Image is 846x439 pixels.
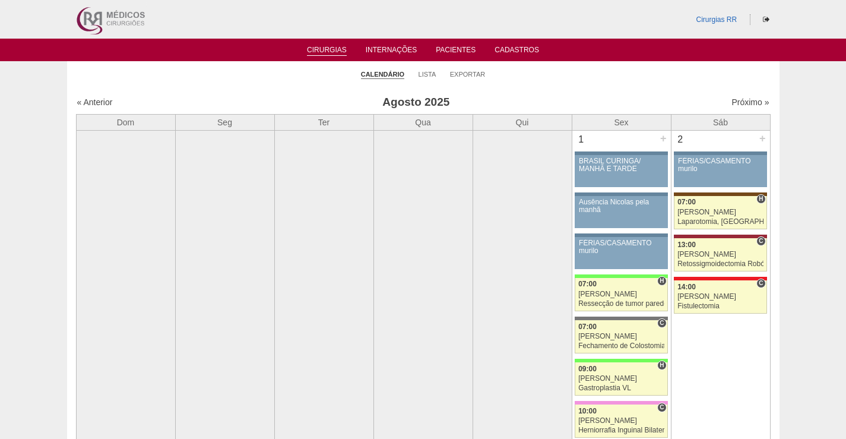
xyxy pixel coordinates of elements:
[677,260,763,268] div: Retossigmoidectomia Robótica
[674,238,766,271] a: C 13:00 [PERSON_NAME] Retossigmoidectomia Robótica
[578,323,597,331] span: 07:00
[450,70,486,78] a: Exportar
[575,196,667,228] a: Ausência Nicolas pela manhã
[575,405,667,438] a: C 10:00 [PERSON_NAME] Herniorrafia Inguinal Bilateral
[763,16,769,23] i: Sair
[657,276,666,286] span: Hospital
[674,277,766,280] div: Key: Assunção
[575,155,667,187] a: BRASIL CURINGA/ MANHÃ E TARDE
[578,417,664,425] div: [PERSON_NAME]
[572,114,671,130] th: Sex
[657,403,666,412] span: Consultório
[756,236,765,246] span: Consultório
[657,318,666,328] span: Consultório
[578,300,664,308] div: Ressecção de tumor parede abdominal pélvica
[578,333,664,340] div: [PERSON_NAME]
[366,46,417,58] a: Internações
[436,46,476,58] a: Pacientes
[575,317,667,320] div: Key: Santa Catarina
[674,235,766,238] div: Key: Sírio Libanês
[575,320,667,353] a: C 07:00 [PERSON_NAME] Fechamento de Colostomia ou Enterostomia
[578,365,597,373] span: 09:00
[243,94,589,111] h3: Agosto 2025
[579,198,664,214] div: Ausência Nicolas pela manhã
[361,70,404,79] a: Calendário
[77,97,113,107] a: « Anterior
[578,342,664,350] div: Fechamento de Colostomia ou Enterostomia
[671,131,690,149] div: 2
[473,114,572,130] th: Qui
[575,274,667,278] div: Key: Brasil
[758,131,768,146] div: +
[674,196,766,229] a: H 07:00 [PERSON_NAME] Laparotomia, [GEOGRAPHIC_DATA], Drenagem, Bridas
[674,192,766,196] div: Key: Santa Joana
[677,198,696,206] span: 07:00
[575,362,667,396] a: H 09:00 [PERSON_NAME] Gastroplastia VL
[578,375,664,383] div: [PERSON_NAME]
[575,278,667,311] a: H 07:00 [PERSON_NAME] Ressecção de tumor parede abdominal pélvica
[575,359,667,362] div: Key: Brasil
[658,131,668,146] div: +
[677,251,763,258] div: [PERSON_NAME]
[731,97,769,107] a: Próximo »
[696,15,737,24] a: Cirurgias RR
[677,241,696,249] span: 13:00
[674,155,766,187] a: FÉRIAS/CASAMENTO murilo
[575,233,667,237] div: Key: Aviso
[756,279,765,288] span: Consultório
[677,293,763,301] div: [PERSON_NAME]
[175,114,274,130] th: Seg
[671,114,770,130] th: Sáb
[575,151,667,155] div: Key: Aviso
[677,218,763,226] div: Laparotomia, [GEOGRAPHIC_DATA], Drenagem, Bridas
[756,194,765,204] span: Hospital
[373,114,473,130] th: Qua
[678,157,763,173] div: FÉRIAS/CASAMENTO murilo
[575,192,667,196] div: Key: Aviso
[419,70,436,78] a: Lista
[307,46,347,56] a: Cirurgias
[578,427,664,434] div: Herniorrafia Inguinal Bilateral
[677,302,763,310] div: Fistulectomia
[578,384,664,392] div: Gastroplastia VL
[579,239,664,255] div: FÉRIAS/CASAMENTO murilo
[76,114,175,130] th: Dom
[677,283,696,291] span: 14:00
[578,407,597,415] span: 10:00
[657,361,666,370] span: Hospital
[674,280,766,314] a: C 14:00 [PERSON_NAME] Fistulectomia
[674,151,766,155] div: Key: Aviso
[677,209,763,216] div: [PERSON_NAME]
[578,280,597,288] span: 07:00
[274,114,373,130] th: Ter
[575,401,667,405] div: Key: Albert Einstein
[495,46,539,58] a: Cadastros
[578,290,664,298] div: [PERSON_NAME]
[579,157,664,173] div: BRASIL CURINGA/ MANHÃ E TARDE
[575,237,667,269] a: FÉRIAS/CASAMENTO murilo
[572,131,591,149] div: 1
